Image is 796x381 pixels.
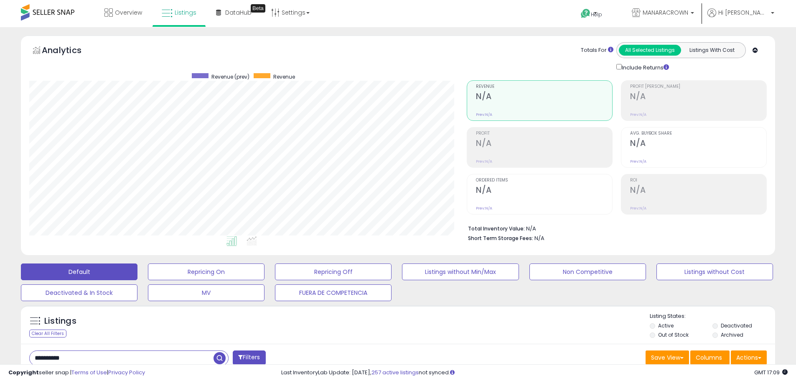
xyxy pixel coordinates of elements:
h2: N/A [476,185,612,197]
button: Filters [233,350,265,365]
a: Help [574,2,618,27]
button: Repricing Off [275,263,392,280]
label: Archived [721,331,743,338]
span: Revenue (prev) [211,73,249,80]
small: Prev: N/A [630,206,646,211]
li: N/A [468,223,760,233]
a: Terms of Use [71,368,107,376]
h2: N/A [630,185,766,197]
span: Help [591,11,602,18]
div: Include Returns [610,62,679,72]
h5: Analytics [42,44,98,58]
h2: N/A [630,92,766,103]
span: Hi [PERSON_NAME] [718,8,768,17]
div: Clear All Filters [29,330,66,338]
button: Columns [690,350,730,365]
button: Listings without Cost [656,263,773,280]
span: 2025-08-17 17:09 GMT [754,368,788,376]
button: Actions [731,350,767,365]
label: Out of Stock [658,331,689,338]
small: Prev: N/A [630,112,646,117]
a: Hi [PERSON_NAME] [707,8,774,27]
small: Prev: N/A [630,159,646,164]
button: MV [148,284,264,301]
b: Short Term Storage Fees: [468,235,533,242]
button: Default [21,263,137,280]
span: MANARACROWN [643,8,688,17]
i: Get Help [580,8,591,19]
button: All Selected Listings [619,45,681,56]
span: DataHub [225,8,252,17]
p: Listing States: [650,312,775,320]
b: Total Inventory Value: [468,225,525,232]
span: Listings [175,8,196,17]
div: Last InventoryLab Update: [DATE], not synced. [281,369,788,377]
span: Revenue [476,84,612,89]
strong: Copyright [8,368,39,376]
label: Deactivated [721,322,752,329]
label: Active [658,322,674,329]
span: Profit [PERSON_NAME] [630,84,766,89]
span: Columns [696,353,722,362]
span: Overview [115,8,142,17]
h2: N/A [476,92,612,103]
div: seller snap | | [8,369,145,377]
h5: Listings [44,315,76,327]
span: ROI [630,178,766,183]
span: Profit [476,131,612,136]
span: N/A [534,234,544,242]
small: Prev: N/A [476,112,492,117]
span: Ordered Items [476,178,612,183]
span: Avg. Buybox Share [630,131,766,136]
a: Privacy Policy [108,368,145,376]
div: Tooltip anchor [251,4,265,13]
span: Revenue [273,73,295,80]
button: Deactivated & In Stock [21,284,137,301]
small: Prev: N/A [476,206,492,211]
h2: N/A [630,138,766,150]
button: Save View [646,350,689,365]
button: Non Competitive [529,263,646,280]
div: Totals For [581,46,613,54]
h2: N/A [476,138,612,150]
button: Repricing On [148,263,264,280]
button: Listings With Cost [681,45,743,56]
button: FUERA DE COMPETENCIA [275,284,392,301]
button: Listings without Min/Max [402,263,519,280]
small: Prev: N/A [476,159,492,164]
a: 257 active listings [371,368,419,376]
